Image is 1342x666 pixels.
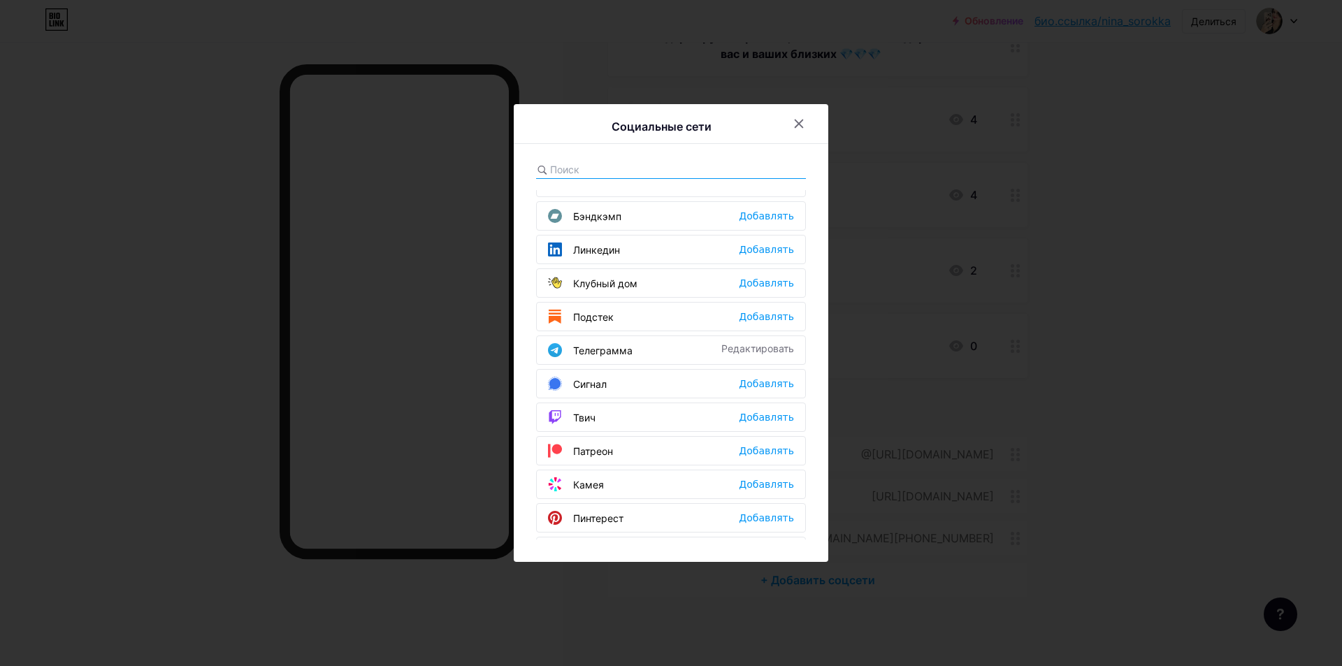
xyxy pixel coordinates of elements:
[573,311,614,323] font: Подстек
[573,512,623,524] font: Пинтерест
[573,210,621,222] font: Бэндкэмп
[739,512,794,523] font: Добавлять
[550,162,705,177] input: Поиск
[573,412,596,424] font: Твич
[739,277,794,289] font: Добавлять
[573,479,604,491] font: Камея
[739,210,794,222] font: Добавлять
[739,244,794,255] font: Добавлять
[612,120,712,133] font: Социальные сети
[573,244,620,256] font: Линкедин
[573,345,633,356] font: Телеграмма
[739,311,794,322] font: Добавлять
[739,412,794,423] font: Добавлять
[721,342,794,354] font: Редактировать
[739,378,794,389] font: Добавлять
[573,378,607,390] font: Сигнал
[739,479,794,490] font: Добавлять
[573,445,613,457] font: Патреон
[739,445,794,456] font: Добавлять
[573,277,637,289] font: Клубный дом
